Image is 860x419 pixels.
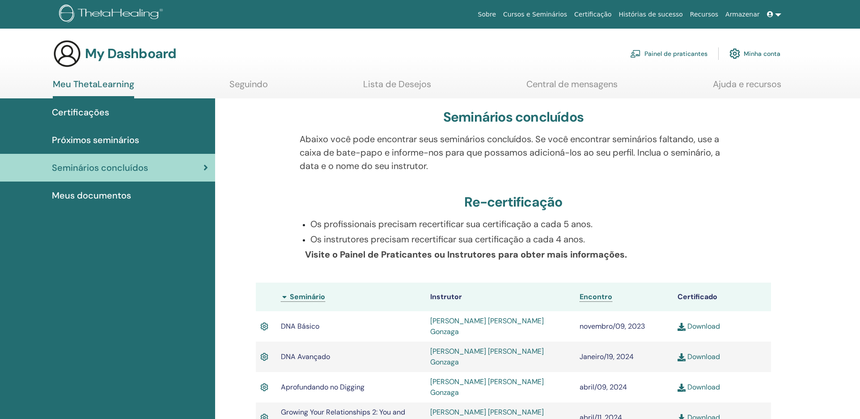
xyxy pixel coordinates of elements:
[526,79,618,96] a: Central de mensagens
[713,79,781,96] a: Ajuda e recursos
[363,79,431,96] a: Lista de Desejos
[729,44,780,63] a: Minha conta
[53,79,134,98] a: Meu ThetaLearning
[678,323,686,331] img: download.svg
[52,106,109,119] span: Certificações
[686,6,722,23] a: Recursos
[678,382,720,392] a: Download
[426,283,575,311] th: Instrutor
[575,311,673,342] td: novembro/09, 2023
[678,353,686,361] img: download.svg
[575,342,673,372] td: Janeiro/19, 2024
[678,322,720,331] a: Download
[229,79,268,96] a: Seguindo
[575,372,673,402] td: abril/09, 2024
[85,46,176,62] h3: My Dashboard
[430,347,544,367] a: [PERSON_NAME] [PERSON_NAME] Gonzaga
[300,132,727,173] p: Abaixo você pode encontrar seus seminários concluídos. Se você encontrar seminários faltando, use...
[630,44,707,63] a: Painel de praticantes
[464,194,562,210] h3: Re-certificação
[281,352,330,361] span: DNA Avançado
[310,233,727,246] p: Os instrutores precisam recertificar sua certificação a cada 4 anos.
[281,322,319,331] span: DNA Básico
[52,189,131,202] span: Meus documentos
[630,50,641,58] img: chalkboard-teacher.svg
[260,351,268,363] img: Active Certificate
[260,321,268,332] img: Active Certificate
[52,133,139,147] span: Próximos seminários
[281,382,364,392] span: Aprofundando no Digging
[53,39,81,68] img: generic-user-icon.jpg
[678,384,686,392] img: download.svg
[260,381,268,393] img: Active Certificate
[443,109,584,125] h3: Seminários concluídos
[474,6,500,23] a: Sobre
[571,6,615,23] a: Certificação
[59,4,166,25] img: logo.png
[430,316,544,336] a: [PERSON_NAME] [PERSON_NAME] Gonzaga
[500,6,571,23] a: Cursos e Seminários
[305,249,627,260] b: Visite o Painel de Praticantes ou Instrutores para obter mais informações.
[722,6,763,23] a: Armazenar
[673,283,771,311] th: Certificado
[580,292,612,301] span: Encontro
[729,46,740,61] img: cog.svg
[310,217,727,231] p: Os profissionais precisam recertificar sua certificação a cada 5 anos.
[580,292,612,302] a: Encontro
[615,6,686,23] a: Histórias de sucesso
[678,352,720,361] a: Download
[430,377,544,397] a: [PERSON_NAME] [PERSON_NAME] Gonzaga
[52,161,148,174] span: Seminários concluídos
